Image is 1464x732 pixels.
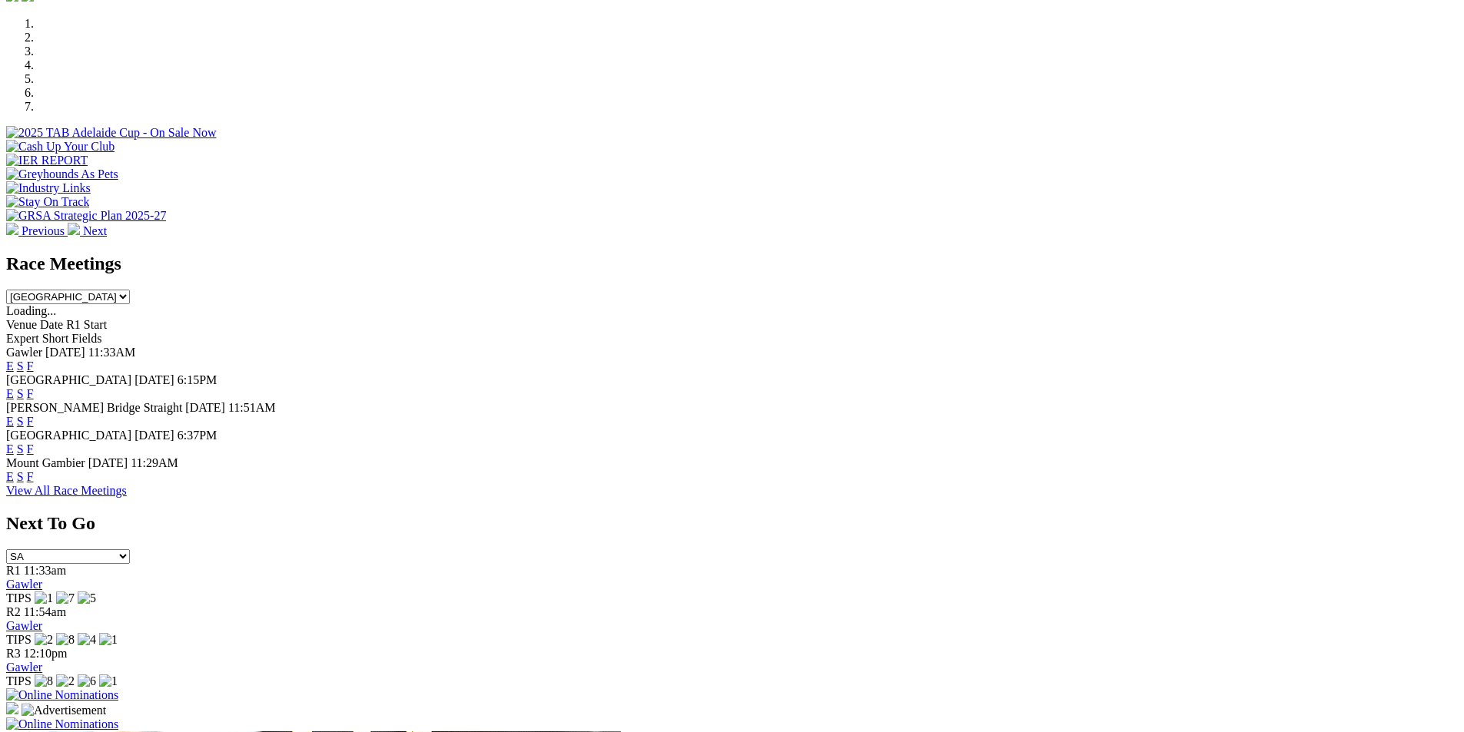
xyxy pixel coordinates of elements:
[6,470,14,483] a: E
[178,373,217,386] span: 6:15PM
[6,619,42,632] a: Gawler
[6,674,32,687] span: TIPS
[6,304,56,317] span: Loading...
[6,564,21,577] span: R1
[6,633,32,646] span: TIPS
[185,401,225,414] span: [DATE]
[35,633,53,647] img: 2
[24,564,66,577] span: 11:33am
[131,456,178,469] span: 11:29AM
[35,674,53,688] img: 8
[71,332,101,345] span: Fields
[6,195,89,209] img: Stay On Track
[6,181,91,195] img: Industry Links
[6,578,42,591] a: Gawler
[6,591,32,604] span: TIPS
[6,429,131,442] span: [GEOGRAPHIC_DATA]
[17,415,24,428] a: S
[78,674,96,688] img: 6
[6,415,14,428] a: E
[27,359,34,373] a: F
[17,442,24,455] a: S
[83,224,107,237] span: Next
[22,704,106,717] img: Advertisement
[88,456,128,469] span: [DATE]
[88,346,136,359] span: 11:33AM
[68,224,107,237] a: Next
[6,140,115,154] img: Cash Up Your Club
[6,224,68,237] a: Previous
[22,224,65,237] span: Previous
[228,401,276,414] span: 11:51AM
[17,359,24,373] a: S
[99,674,118,688] img: 1
[99,633,118,647] img: 1
[35,591,53,605] img: 1
[27,387,34,400] a: F
[6,346,42,359] span: Gawler
[6,209,166,223] img: GRSA Strategic Plan 2025-27
[6,401,182,414] span: [PERSON_NAME] Bridge Straight
[6,442,14,455] a: E
[56,591,75,605] img: 7
[27,442,34,455] a: F
[78,591,96,605] img: 5
[6,484,127,497] a: View All Race Meetings
[27,415,34,428] a: F
[42,332,69,345] span: Short
[17,470,24,483] a: S
[6,373,131,386] span: [GEOGRAPHIC_DATA]
[6,605,21,618] span: R2
[66,318,107,331] span: R1 Start
[6,661,42,674] a: Gawler
[6,717,118,731] img: Online Nominations
[45,346,85,359] span: [DATE]
[6,253,1458,274] h2: Race Meetings
[134,429,174,442] span: [DATE]
[6,359,14,373] a: E
[134,373,174,386] span: [DATE]
[6,154,88,167] img: IER REPORT
[6,702,18,714] img: 15187_Greyhounds_GreysPlayCentral_Resize_SA_WebsiteBanner_300x115_2025.jpg
[24,647,68,660] span: 12:10pm
[6,456,85,469] span: Mount Gambier
[6,688,118,702] img: Online Nominations
[6,223,18,235] img: chevron-left-pager-white.svg
[6,332,39,345] span: Expert
[6,167,118,181] img: Greyhounds As Pets
[24,605,66,618] span: 11:54am
[6,387,14,400] a: E
[56,674,75,688] img: 2
[6,126,217,140] img: 2025 TAB Adelaide Cup - On Sale Now
[56,633,75,647] img: 8
[68,223,80,235] img: chevron-right-pager-white.svg
[6,318,37,331] span: Venue
[6,647,21,660] span: R3
[27,470,34,483] a: F
[40,318,63,331] span: Date
[17,387,24,400] a: S
[178,429,217,442] span: 6:37PM
[78,633,96,647] img: 4
[6,513,1458,534] h2: Next To Go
